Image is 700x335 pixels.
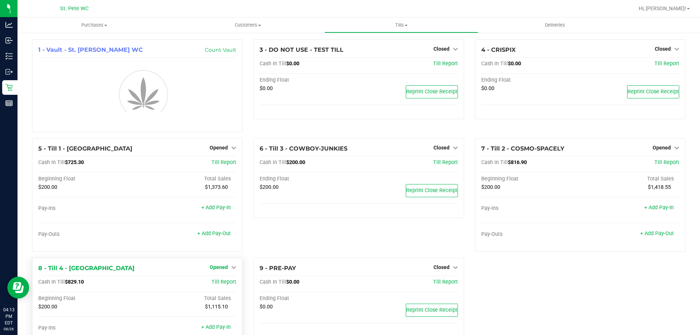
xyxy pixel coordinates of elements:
span: Tills [325,22,478,28]
span: Deliveries [535,22,575,28]
div: Pay-Ins [481,205,580,212]
span: Closed [655,46,671,52]
div: Beginning Float [38,176,137,182]
span: $200.00 [481,184,500,190]
span: Cash In Till [260,159,286,165]
a: Tills [324,17,478,33]
div: Ending Float [481,77,580,83]
inline-svg: Inbound [5,37,13,44]
a: Purchases [17,17,171,33]
span: $0.00 [481,85,494,91]
span: $0.00 [508,61,521,67]
a: + Add Pay-In [201,204,231,211]
span: Opened [210,264,228,270]
button: Reprint Close Receipt [406,85,458,98]
a: Till Report [211,279,236,285]
span: 3 - DO NOT USE - TEST TILL [260,46,343,53]
span: $1,115.10 [205,304,228,310]
span: $0.00 [260,85,273,91]
a: Till Report [211,159,236,165]
inline-svg: Analytics [5,21,13,28]
span: $0.00 [286,61,299,67]
span: 9 - PRE-PAY [260,265,296,272]
inline-svg: Retail [5,84,13,91]
a: Till Report [654,61,679,67]
button: Reprint Close Receipt [406,184,458,197]
div: Pay-Ins [38,205,137,212]
span: $200.00 [38,304,57,310]
span: Closed [433,46,450,52]
inline-svg: Inventory [5,52,13,60]
inline-svg: Outbound [5,68,13,75]
span: Reprint Close Receipt [627,89,679,95]
span: St. Pete WC [60,5,89,12]
span: $829.10 [65,279,84,285]
span: Reprint Close Receipt [406,187,458,194]
div: Pay-Outs [481,231,580,238]
span: $816.90 [508,159,527,165]
span: 6 - Till 3 - COWBOY-JUNKIES [260,145,347,152]
span: Opened [653,145,671,151]
a: + Add Pay-In [644,204,674,211]
div: Ending Float [260,176,359,182]
div: Total Sales [137,176,237,182]
span: $200.00 [286,159,305,165]
button: Reprint Close Receipt [627,85,679,98]
button: Reprint Close Receipt [406,304,458,317]
div: Ending Float [260,295,359,302]
span: 8 - Till 4 - [GEOGRAPHIC_DATA] [38,265,135,272]
span: Reprint Close Receipt [406,89,458,95]
span: Closed [433,145,450,151]
span: Reprint Close Receipt [406,307,458,313]
span: Cash In Till [260,61,286,67]
span: Cash In Till [260,279,286,285]
div: Pay-Outs [38,231,137,238]
span: Cash In Till [481,61,508,67]
div: Beginning Float [38,295,137,302]
span: Closed [433,264,450,270]
span: $1,373.60 [205,184,228,190]
span: $0.00 [286,279,299,285]
span: $0.00 [260,304,273,310]
span: $1,418.55 [648,184,671,190]
span: Cash In Till [38,159,65,165]
a: Till Report [433,159,458,165]
a: Count Vault [205,47,236,53]
span: Cash In Till [481,159,508,165]
a: + Add Pay-In [201,324,231,330]
span: 7 - Till 2 - COSMO-SPACELY [481,145,564,152]
a: Customers [171,17,324,33]
div: Beginning Float [481,176,580,182]
span: $200.00 [38,184,57,190]
span: Hi, [PERSON_NAME]! [639,5,686,11]
span: $200.00 [260,184,279,190]
span: 1 - Vault - St. [PERSON_NAME] WC [38,46,143,53]
a: + Add Pay-Out [640,230,674,237]
p: 08/26 [3,326,14,332]
a: + Add Pay-Out [197,230,231,237]
span: Opened [210,145,228,151]
div: Total Sales [137,295,237,302]
inline-svg: Reports [5,100,13,107]
div: Pay-Ins [38,325,137,331]
a: Till Report [433,279,458,285]
span: Purchases [17,22,171,28]
span: Customers [171,22,324,28]
span: $725.30 [65,159,84,165]
span: 4 - CRISPIX [481,46,516,53]
a: Till Report [433,61,458,67]
p: 04:13 PM EDT [3,307,14,326]
span: Cash In Till [38,279,65,285]
a: Deliveries [478,17,632,33]
div: Ending Float [260,77,359,83]
span: 5 - Till 1 - [GEOGRAPHIC_DATA] [38,145,132,152]
a: Till Report [654,159,679,165]
div: Total Sales [580,176,679,182]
